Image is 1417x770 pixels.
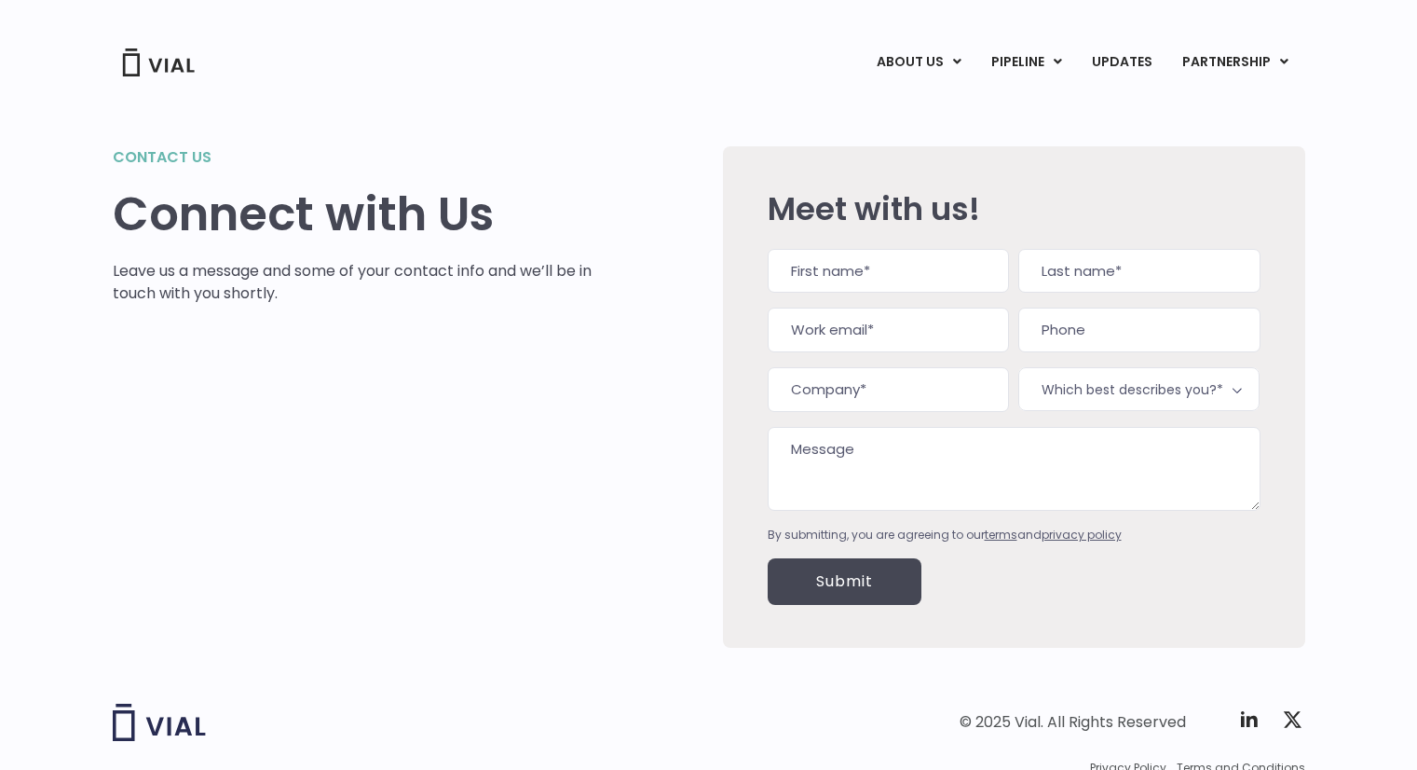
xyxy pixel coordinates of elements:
img: Vial Logo [121,48,196,76]
h2: Contact us [113,146,593,169]
span: Which best describes you?* [1018,367,1260,411]
div: © 2025 Vial. All Rights Reserved [960,712,1186,733]
input: Phone [1018,308,1260,352]
input: Last name* [1018,249,1260,294]
div: By submitting, you are agreeing to our and [768,527,1260,543]
img: Vial logo wih "Vial" spelled out [113,704,206,741]
h1: Connect with Us [113,187,593,241]
input: First name* [768,249,1009,294]
p: Leave us a message and some of your contact info and we’ll be in touch with you shortly. [113,260,593,305]
input: Company* [768,367,1009,412]
a: privacy policy [1042,527,1122,543]
input: Submit [768,558,921,605]
a: PIPELINEMenu Toggle [976,47,1076,78]
h2: Meet with us! [768,191,1260,227]
a: ABOUT USMenu Toggle [862,47,975,78]
a: UPDATES [1077,47,1166,78]
a: PARTNERSHIPMenu Toggle [1167,47,1303,78]
a: terms [985,527,1017,543]
input: Work email* [768,308,1009,352]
